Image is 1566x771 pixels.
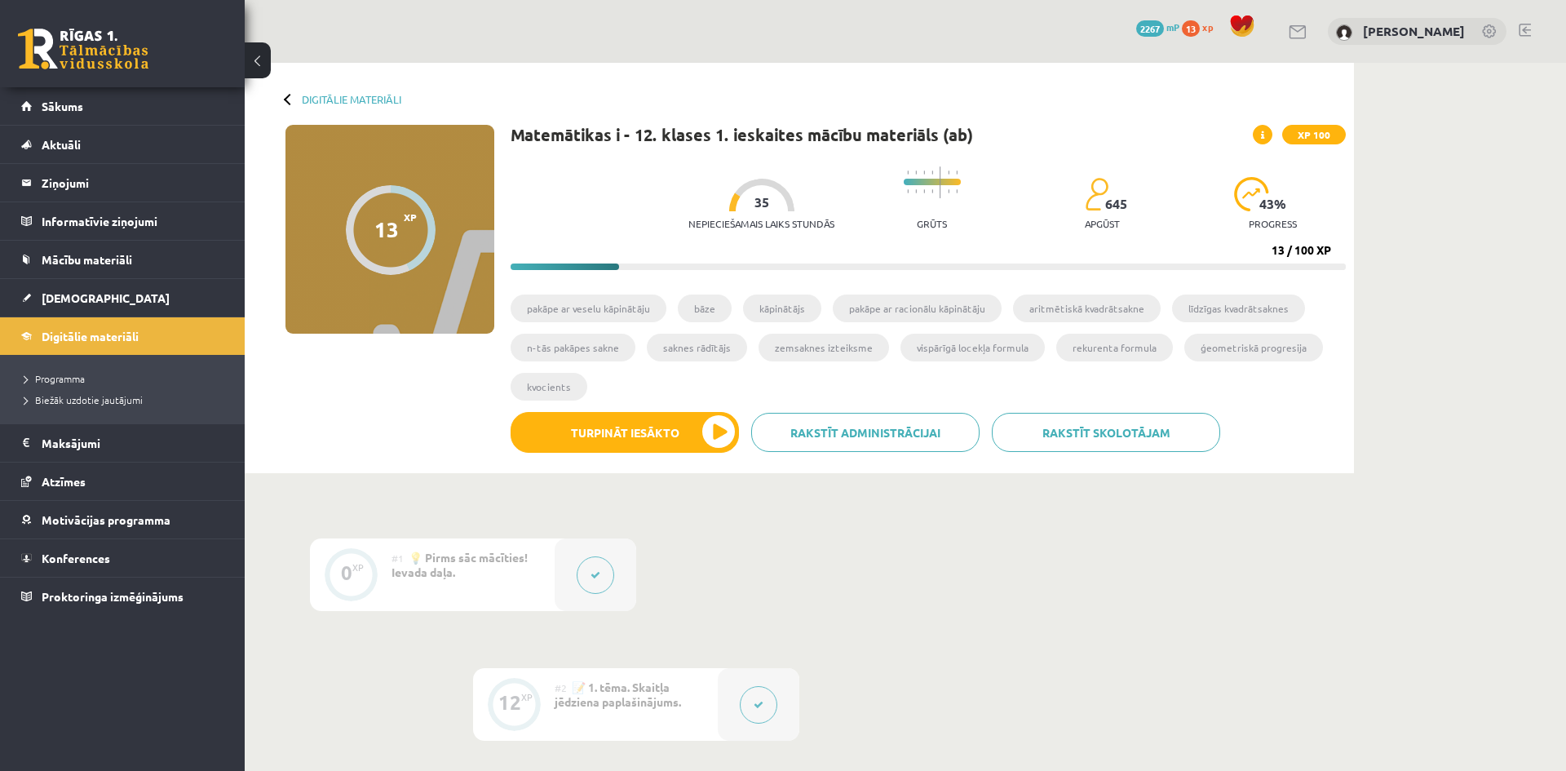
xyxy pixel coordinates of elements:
[1056,334,1173,361] li: rekurenta formula
[18,29,148,69] a: Rīgas 1. Tālmācības vidusskola
[42,329,139,343] span: Digitālie materiāli
[647,334,747,361] li: saknes rādītājs
[1249,218,1297,229] p: progress
[302,93,401,105] a: Digitālie materiāli
[1282,125,1346,144] span: XP 100
[24,392,228,407] a: Biežāk uzdotie jautājumi
[341,565,352,580] div: 0
[754,195,769,210] span: 35
[42,424,224,462] legend: Maksājumi
[24,371,228,386] a: Programma
[956,171,958,175] img: icon-short-line-57e1e144782c952c97e751825c79c345078a6d821885a25fce030b3d8c18986b.svg
[1363,23,1465,39] a: [PERSON_NAME]
[1336,24,1352,41] img: Ilze Ozola
[21,241,224,278] a: Mācību materiāli
[931,189,933,193] img: icon-short-line-57e1e144782c952c97e751825c79c345078a6d821885a25fce030b3d8c18986b.svg
[688,218,834,229] p: Nepieciešamais laiks stundās
[511,125,973,144] h1: Matemātikas i - 12. klases 1. ieskaites mācību materiāls (ab)
[1085,218,1120,229] p: apgūst
[391,552,404,565] span: #1
[992,413,1220,452] a: Rakstīt skolotājam
[24,393,143,406] span: Biežāk uzdotie jautājumi
[1105,197,1127,211] span: 645
[404,211,417,223] span: XP
[1202,20,1213,33] span: xp
[21,501,224,538] a: Motivācijas programma
[21,164,224,202] a: Ziņojumi
[678,295,732,322] li: bāze
[42,252,132,267] span: Mācību materiāli
[21,202,224,240] a: Informatīvie ziņojumi
[948,189,949,193] img: icon-short-line-57e1e144782c952c97e751825c79c345078a6d821885a25fce030b3d8c18986b.svg
[917,218,947,229] p: Grūts
[1259,197,1287,211] span: 43 %
[907,171,909,175] img: icon-short-line-57e1e144782c952c97e751825c79c345078a6d821885a25fce030b3d8c18986b.svg
[1136,20,1179,33] a: 2267 mP
[24,372,85,385] span: Programma
[521,693,533,702] div: XP
[42,589,184,604] span: Proktoringa izmēģinājums
[1085,177,1108,211] img: students-c634bb4e5e11cddfef0936a35e636f08e4e9abd3cc4e673bd6f9a4125e45ecb1.svg
[1184,334,1323,361] li: ģeometriskā progresija
[391,550,528,579] span: 💡 Pirms sāc mācīties! Ievada daļa.
[511,412,739,453] button: Turpināt iesākto
[498,695,521,710] div: 12
[42,551,110,565] span: Konferences
[915,189,917,193] img: icon-short-line-57e1e144782c952c97e751825c79c345078a6d821885a25fce030b3d8c18986b.svg
[21,424,224,462] a: Maksājumi
[21,126,224,163] a: Aktuāli
[21,539,224,577] a: Konferences
[511,373,587,401] li: kvocients
[956,189,958,193] img: icon-short-line-57e1e144782c952c97e751825c79c345078a6d821885a25fce030b3d8c18986b.svg
[42,137,81,152] span: Aktuāli
[1182,20,1200,37] span: 13
[759,334,889,361] li: zemsaknes izteiksme
[923,171,925,175] img: icon-short-line-57e1e144782c952c97e751825c79c345078a6d821885a25fce030b3d8c18986b.svg
[42,474,86,489] span: Atzīmes
[42,164,224,202] legend: Ziņojumi
[42,290,170,305] span: [DEMOGRAPHIC_DATA]
[948,171,949,175] img: icon-short-line-57e1e144782c952c97e751825c79c345078a6d821885a25fce030b3d8c18986b.svg
[511,334,635,361] li: n-tās pakāpes sakne
[931,171,933,175] img: icon-short-line-57e1e144782c952c97e751825c79c345078a6d821885a25fce030b3d8c18986b.svg
[1013,295,1161,322] li: aritmētiskā kvadrātsakne
[352,563,364,572] div: XP
[42,99,83,113] span: Sākums
[900,334,1045,361] li: vispārīgā locekļa formula
[1166,20,1179,33] span: mP
[21,317,224,355] a: Digitālie materiāli
[1172,295,1305,322] li: līdzīgas kvadrātsaknes
[1136,20,1164,37] span: 2267
[940,166,941,198] img: icon-long-line-d9ea69661e0d244f92f715978eff75569469978d946b2353a9bb055b3ed8787d.svg
[751,413,980,452] a: Rakstīt administrācijai
[374,217,399,241] div: 13
[511,295,666,322] li: pakāpe ar veselu kāpinātāju
[915,171,917,175] img: icon-short-line-57e1e144782c952c97e751825c79c345078a6d821885a25fce030b3d8c18986b.svg
[923,189,925,193] img: icon-short-line-57e1e144782c952c97e751825c79c345078a6d821885a25fce030b3d8c18986b.svg
[42,202,224,240] legend: Informatīvie ziņojumi
[21,578,224,615] a: Proktoringa izmēģinājums
[21,279,224,317] a: [DEMOGRAPHIC_DATA]
[907,189,909,193] img: icon-short-line-57e1e144782c952c97e751825c79c345078a6d821885a25fce030b3d8c18986b.svg
[1182,20,1221,33] a: 13 xp
[833,295,1002,322] li: pakāpe ar racionālu kāpinātāju
[1234,177,1269,211] img: icon-progress-161ccf0a02000e728c5f80fcf4c31c7af3da0e1684b2b1d7c360e028c24a22f1.svg
[743,295,821,322] li: kāpinātājs
[555,681,567,694] span: #2
[42,512,170,527] span: Motivācijas programma
[21,463,224,500] a: Atzīmes
[21,87,224,125] a: Sākums
[555,680,681,709] span: 📝 1. tēma. Skaitļa jēdziena paplašinājums.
